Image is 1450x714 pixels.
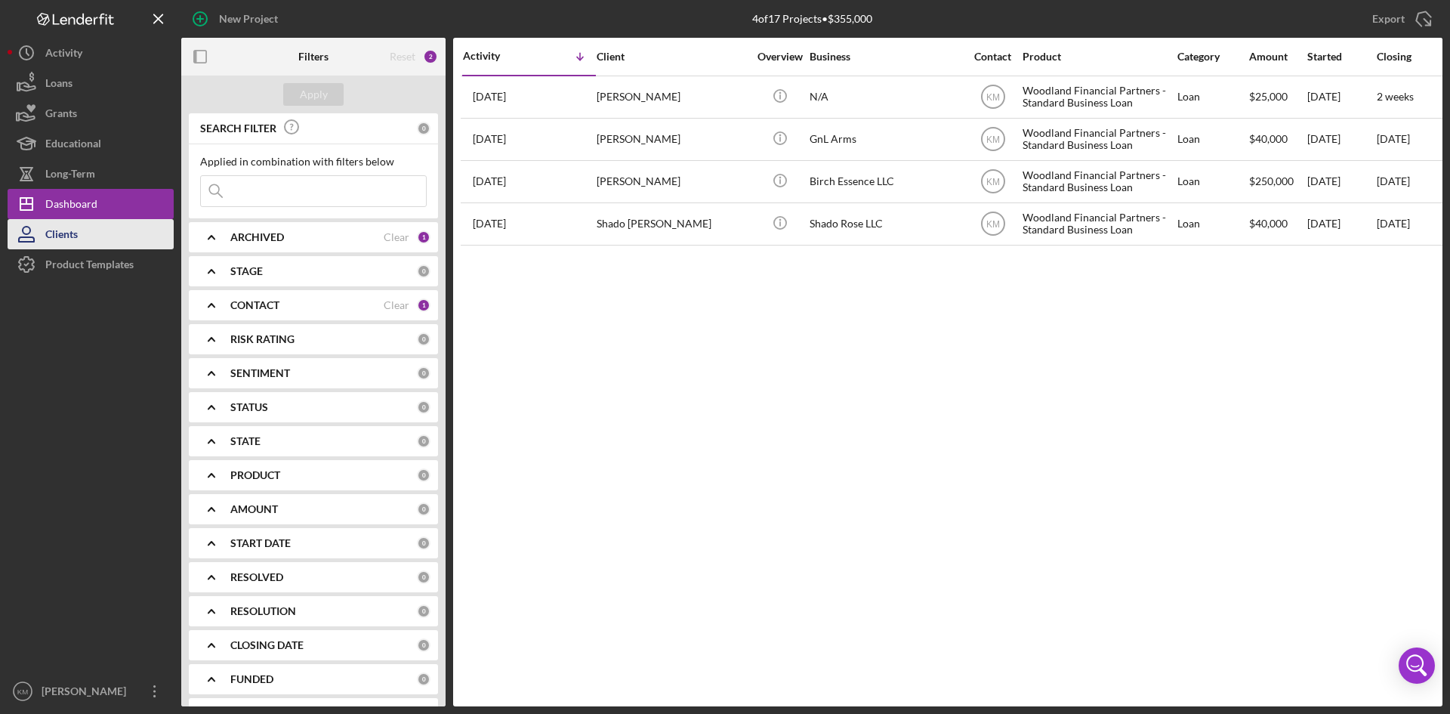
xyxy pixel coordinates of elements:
[986,134,1000,145] text: KM
[230,571,283,583] b: RESOLVED
[597,119,748,159] div: [PERSON_NAME]
[417,298,430,312] div: 1
[45,38,82,72] div: Activity
[417,672,430,686] div: 0
[423,49,438,64] div: 2
[8,128,174,159] a: Educational
[230,639,304,651] b: CLOSING DATE
[8,676,174,706] button: KM[PERSON_NAME]
[1249,204,1306,244] div: $40,000
[230,435,261,447] b: STATE
[298,51,329,63] b: Filters
[417,536,430,550] div: 0
[38,676,136,710] div: [PERSON_NAME]
[986,92,1000,103] text: KM
[751,51,808,63] div: Overview
[384,299,409,311] div: Clear
[230,537,291,549] b: START DATE
[417,570,430,584] div: 0
[1177,162,1248,202] div: Loan
[417,264,430,278] div: 0
[200,122,276,134] b: SEARCH FILTER
[417,122,430,135] div: 0
[8,68,174,98] button: Loans
[1177,119,1248,159] div: Loan
[417,434,430,448] div: 0
[473,133,506,145] time: 2025-07-22 13:41
[8,189,174,219] button: Dashboard
[1357,4,1442,34] button: Export
[810,77,961,117] div: N/A
[384,231,409,243] div: Clear
[8,38,174,68] button: Activity
[1023,119,1174,159] div: Woodland Financial Partners - Standard Business Loan
[463,50,529,62] div: Activity
[417,638,430,652] div: 0
[230,333,295,345] b: RISK RATING
[473,175,506,187] time: 2025-07-10 16:21
[230,605,296,617] b: RESOLUTION
[300,83,328,106] div: Apply
[473,91,506,103] time: 2025-08-05 20:01
[230,265,263,277] b: STAGE
[1372,4,1405,34] div: Export
[417,366,430,380] div: 0
[1249,77,1306,117] div: $25,000
[1177,77,1248,117] div: Loan
[986,219,1000,230] text: KM
[417,502,430,516] div: 0
[1249,51,1306,63] div: Amount
[1307,204,1375,244] div: [DATE]
[986,177,1000,187] text: KM
[1023,204,1174,244] div: Woodland Financial Partners - Standard Business Loan
[45,159,95,193] div: Long-Term
[1249,119,1306,159] div: $40,000
[417,332,430,346] div: 0
[1307,119,1375,159] div: [DATE]
[45,128,101,162] div: Educational
[17,688,28,696] text: KM
[417,400,430,414] div: 0
[45,98,77,132] div: Grants
[8,159,174,189] button: Long-Term
[219,4,278,34] div: New Project
[1377,132,1410,145] time: [DATE]
[810,51,961,63] div: Business
[230,673,273,685] b: FUNDED
[45,219,78,253] div: Clients
[417,468,430,482] div: 0
[45,68,72,102] div: Loans
[181,4,293,34] button: New Project
[810,204,961,244] div: Shado Rose LLC
[1307,162,1375,202] div: [DATE]
[8,249,174,280] button: Product Templates
[230,231,284,243] b: ARCHIVED
[230,469,280,481] b: PRODUCT
[752,13,872,25] div: 4 of 17 Projects • $355,000
[417,230,430,244] div: 1
[45,249,134,283] div: Product Templates
[45,189,97,223] div: Dashboard
[390,51,415,63] div: Reset
[597,162,748,202] div: [PERSON_NAME]
[1023,51,1174,63] div: Product
[1307,51,1375,63] div: Started
[230,299,279,311] b: CONTACT
[1023,162,1174,202] div: Woodland Financial Partners - Standard Business Loan
[1377,90,1414,103] time: 2 weeks
[1177,51,1248,63] div: Category
[8,98,174,128] button: Grants
[597,77,748,117] div: [PERSON_NAME]
[597,51,748,63] div: Client
[283,83,344,106] button: Apply
[1377,217,1410,230] time: [DATE]
[1307,77,1375,117] div: [DATE]
[8,219,174,249] button: Clients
